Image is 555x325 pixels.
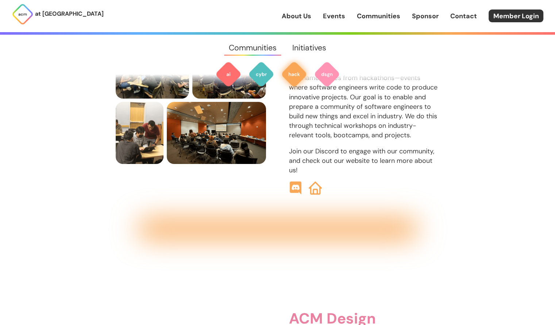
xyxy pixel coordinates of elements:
p: Join our Discord to engage with our community, and check out our website to learn more about us! [289,146,440,175]
a: Communities [357,11,400,21]
img: members consider what their project responsibilities and technologies are at a Hack Event [167,102,266,164]
a: Member Login [489,9,543,22]
img: ACM Cyber [248,61,274,87]
a: at [GEOGRAPHIC_DATA] [12,3,104,25]
img: ACM Hack Website [309,181,322,195]
img: ACM Hack [281,61,307,87]
img: ACM Design [314,61,340,87]
a: Events [323,11,345,21]
img: ACM AI [215,61,242,87]
img: ACM Hack president Nikhil helps someone at a Hack Event [116,102,164,164]
a: Initiatives [285,35,334,61]
img: ACM Logo [12,3,34,25]
a: Contact [450,11,477,21]
a: Sponsor [412,11,439,21]
a: About Us [282,11,311,21]
img: ACM Hack Discord [289,181,302,195]
a: Communities [221,35,284,61]
p: Our name comes from hackathons—events where software engineers write code to produce innovative p... [289,73,440,140]
p: at [GEOGRAPHIC_DATA] [35,9,104,19]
